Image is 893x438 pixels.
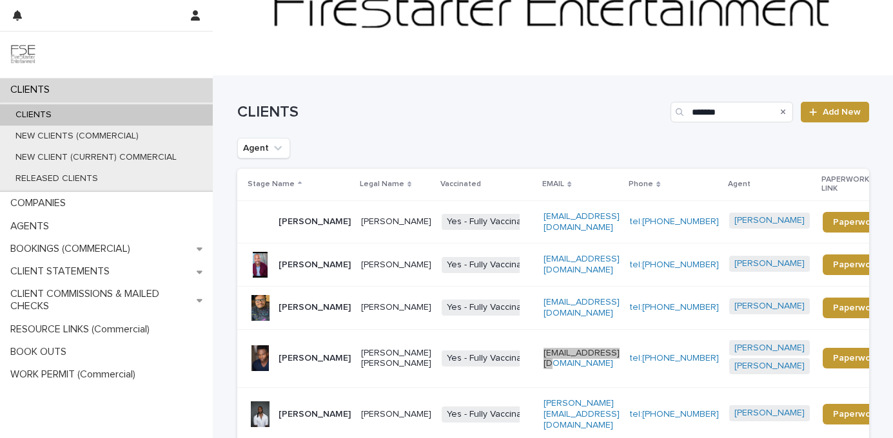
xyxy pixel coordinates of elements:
[237,103,666,122] h1: CLIENTS
[5,173,108,184] p: RELEASED CLIENTS
[440,177,481,191] p: Vaccinated
[361,348,431,370] p: [PERSON_NAME] [PERSON_NAME]
[5,131,149,142] p: NEW CLIENTS (COMMERCIAL)
[734,408,805,419] a: [PERSON_NAME]
[5,197,76,209] p: COMPANIES
[279,302,351,313] p: [PERSON_NAME]
[544,298,620,318] a: [EMAIL_ADDRESS][DOMAIN_NAME]
[5,243,141,255] p: BOOKINGS (COMMERCIAL)
[671,102,793,122] input: Search
[5,346,77,358] p: BOOK OUTS
[630,260,719,269] a: tel:[PHONE_NUMBER]
[5,288,197,312] p: CLIENT COMMISSIONS & MAILED CHECKS
[361,216,431,227] p: [PERSON_NAME]
[279,216,351,227] p: [PERSON_NAME]
[630,410,719,419] a: tel:[PHONE_NUMBER]
[279,409,351,420] p: [PERSON_NAME]
[833,410,879,419] span: Paperwork
[734,215,805,226] a: [PERSON_NAME]
[5,323,160,336] p: RESOURCE LINKS (Commercial)
[821,173,882,196] p: PAPERWORK LINK
[728,177,751,191] p: Agent
[5,152,187,163] p: NEW CLIENT (CURRENT) COMMERCIAL
[823,108,861,117] span: Add New
[823,212,889,233] a: Paperwork
[442,406,540,423] span: Yes - Fully Vaccinated
[279,353,351,364] p: [PERSON_NAME]
[361,260,431,271] p: [PERSON_NAME]
[630,217,719,226] a: tel:[PHONE_NUMBER]
[10,42,36,68] img: 9JgRvJ3ETPGCJDhvPVA5
[833,354,879,363] span: Paperwork
[5,84,60,96] p: CLIENTS
[5,368,146,381] p: WORK PERMIT (Commercial)
[833,260,879,269] span: Paperwork
[823,348,889,368] a: Paperwork
[823,254,889,275] a: Paperwork
[361,409,431,420] p: [PERSON_NAME]
[279,260,351,271] p: [PERSON_NAME]
[544,212,620,232] a: [EMAIL_ADDRESS][DOMAIN_NAME]
[833,303,879,312] span: Paperwork
[248,177,295,191] p: Stage Name
[542,177,564,191] p: EMAIL
[544,348,620,368] a: [EMAIL_ADDRESS][DOMAIN_NAME]
[734,343,805,354] a: [PERSON_NAME]
[734,301,805,312] a: [PERSON_NAME]
[833,218,879,227] span: Paperwork
[823,404,889,424] a: Paperwork
[630,354,719,363] a: tel:[PHONE_NUMBER]
[5,265,120,278] p: CLIENT STATEMENTS
[734,258,805,269] a: [PERSON_NAME]
[734,361,805,372] a: [PERSON_NAME]
[442,350,540,367] span: Yes - Fully Vaccinated
[544,254,620,274] a: [EMAIL_ADDRESS][DOMAIN_NAME]
[237,138,290,158] button: Agent
[544,399,620,430] a: [PERSON_NAME][EMAIL_ADDRESS][DOMAIN_NAME]
[629,177,653,191] p: Phone
[442,257,540,273] span: Yes - Fully Vaccinated
[630,303,719,312] a: tel:[PHONE_NUMBER]
[442,300,540,316] span: Yes - Fully Vaccinated
[801,102,868,122] a: Add New
[823,298,889,318] a: Paperwork
[5,110,62,120] p: CLIENTS
[5,220,59,233] p: AGENTS
[360,177,404,191] p: Legal Name
[442,214,540,230] span: Yes - Fully Vaccinated
[361,302,431,313] p: [PERSON_NAME]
